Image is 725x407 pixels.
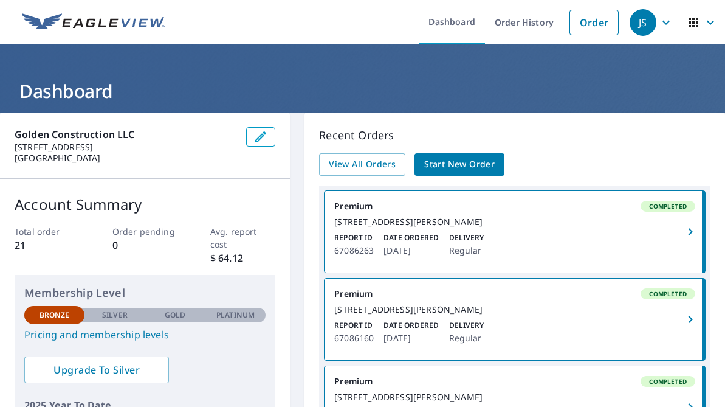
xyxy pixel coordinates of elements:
div: [STREET_ADDRESS][PERSON_NAME] [334,217,695,228]
p: Gold [165,310,185,321]
p: Delivery [449,232,484,243]
p: Report ID [334,232,374,243]
p: 21 [15,238,80,252]
a: PremiumCompleted[STREET_ADDRESS][PERSON_NAME]Report ID67086160Date Ordered[DATE]DeliveryRegular [325,279,705,360]
div: [STREET_ADDRESS][PERSON_NAME] [334,304,695,315]
span: View All Orders [329,157,396,172]
span: Upgrade To Silver [34,363,159,377]
p: Total order [15,225,80,238]
a: View All Orders [319,153,405,176]
p: Regular [449,331,484,346]
a: Start New Order [414,153,504,176]
p: Date Ordered [383,320,439,331]
p: Avg. report cost [210,225,275,251]
img: EV Logo [22,13,165,32]
p: Golden Construction LLC [15,127,236,142]
p: [GEOGRAPHIC_DATA] [15,153,236,164]
p: 67086160 [334,331,374,346]
div: Premium [334,376,695,387]
a: Upgrade To Silver [24,357,169,383]
p: 67086263 [334,243,374,258]
a: Pricing and membership levels [24,327,266,342]
h1: Dashboard [15,78,710,103]
p: [DATE] [383,331,439,346]
span: Completed [642,290,694,298]
p: Report ID [334,320,374,331]
span: Completed [642,377,694,386]
p: [DATE] [383,243,439,258]
p: Date Ordered [383,232,439,243]
div: JS [630,9,656,36]
p: Membership Level [24,285,266,301]
div: Premium [334,288,695,299]
p: $ 64.12 [210,251,275,265]
p: Delivery [449,320,484,331]
div: Premium [334,201,695,212]
p: Order pending [112,225,177,238]
p: Regular [449,243,484,258]
p: [STREET_ADDRESS] [15,142,236,153]
a: PremiumCompleted[STREET_ADDRESS][PERSON_NAME]Report ID67086263Date Ordered[DATE]DeliveryRegular [325,191,705,273]
p: 0 [112,238,177,252]
div: [STREET_ADDRESS][PERSON_NAME] [334,392,695,403]
p: Recent Orders [319,127,710,144]
span: Completed [642,202,694,210]
p: Platinum [216,310,255,321]
a: Order [569,10,619,35]
span: Start New Order [424,157,495,172]
p: Bronze [40,310,70,321]
p: Account Summary [15,193,275,215]
p: Silver [102,310,128,321]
